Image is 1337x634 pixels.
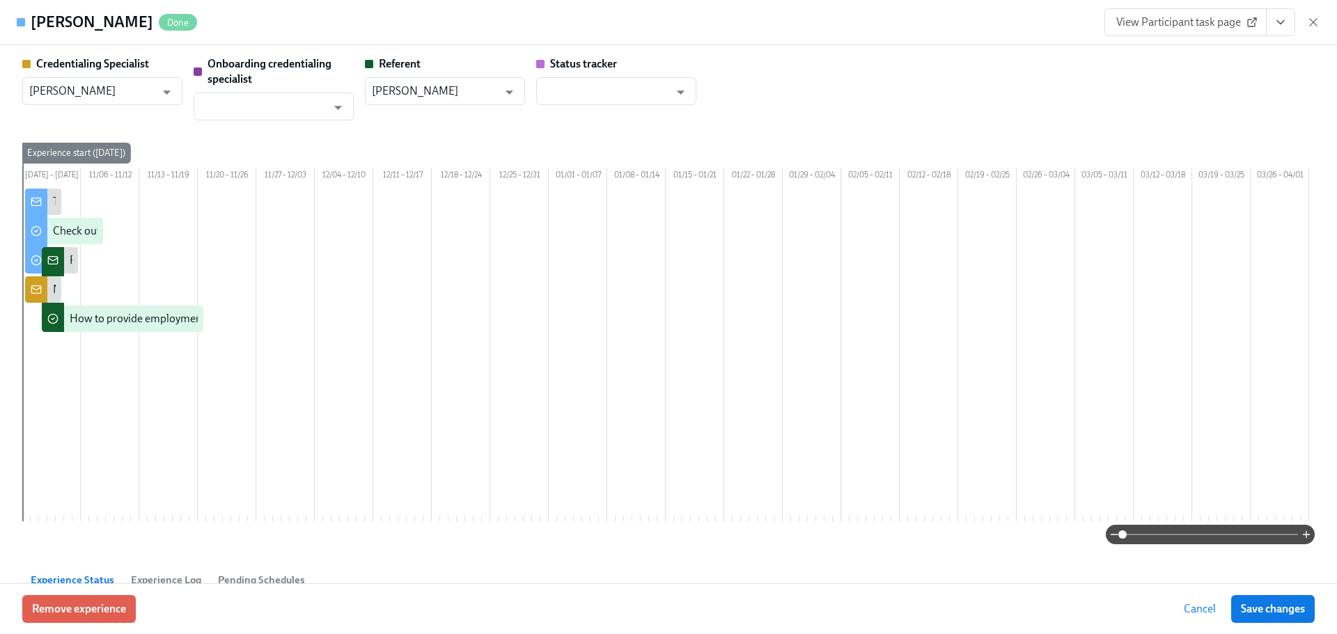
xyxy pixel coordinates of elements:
[156,81,178,103] button: Open
[666,168,724,186] div: 01/15 – 01/21
[783,168,841,186] div: 01/29 – 02/04
[1174,595,1226,623] button: Cancel
[327,97,349,118] button: Open
[1192,168,1251,186] div: 03/19 – 03/25
[841,168,900,186] div: 02/05 – 02/11
[958,168,1017,186] div: 02/19 – 02/25
[1241,602,1305,616] span: Save changes
[373,168,432,186] div: 12/11 – 12/17
[131,572,201,588] span: Experience Log
[670,81,691,103] button: Open
[159,17,197,28] span: Done
[208,57,331,86] strong: Onboarding credentialing specialist
[1017,168,1075,186] div: 02/26 – 03/04
[22,595,136,623] button: Remove experience
[53,282,395,297] div: New doctor enrolled in OCC licensure process: {{ participant.fullName }}
[81,168,139,186] div: 11/06 – 11/12
[1134,168,1192,186] div: 03/12 – 03/18
[1251,168,1309,186] div: 03/26 – 04/01
[550,57,617,70] strong: Status tracker
[607,168,666,186] div: 01/08 – 01/14
[1104,8,1267,36] a: View Participant task page
[379,57,421,70] strong: Referent
[1231,595,1315,623] button: Save changes
[490,168,549,186] div: 12/25 – 12/31
[1116,15,1255,29] span: View Participant task page
[432,168,490,186] div: 12/18 – 12/24
[315,168,373,186] div: 12/04 – 12/10
[22,168,81,186] div: [DATE] – [DATE]
[1184,602,1216,616] span: Cancel
[36,57,149,70] strong: Credentialing Specialist
[724,168,783,186] div: 01/22 – 01/28
[218,572,305,588] span: Pending Schedules
[53,223,286,239] div: Check out this video to learn more about the OCC
[31,572,114,588] span: Experience Status
[31,12,153,33] h4: [PERSON_NAME]
[549,168,607,186] div: 01/01 – 01/07
[139,168,198,186] div: 11/13 – 11/19
[70,311,269,326] div: How to provide employment confirmation
[22,143,131,164] div: Experience start ([DATE])
[499,81,520,103] button: Open
[70,253,394,268] div: Request for employment verification for Dr {{ participant.fullName }}
[900,168,958,186] div: 02/12 – 02/18
[256,168,315,186] div: 11/27 – 12/03
[32,602,126,616] span: Remove experience
[53,194,290,209] div: Time to begin your [US_STATE] license application
[1266,8,1295,36] button: View task page
[198,168,256,186] div: 11/20 – 11/26
[1075,168,1134,186] div: 03/05 – 03/11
